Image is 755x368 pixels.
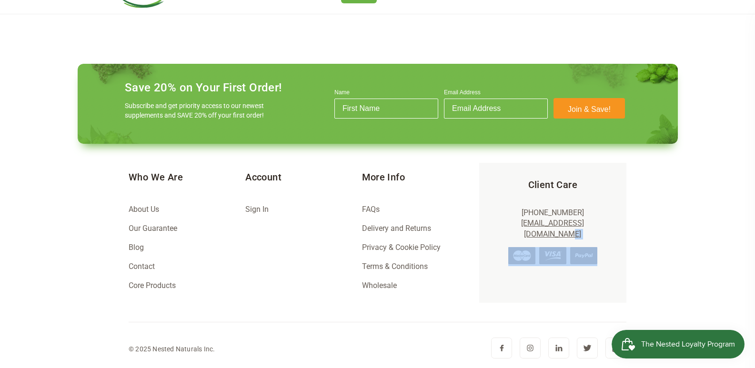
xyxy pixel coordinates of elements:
a: Our Guarantee [129,224,177,233]
label: Email Address [444,89,548,99]
button: Join & Save! [554,98,625,119]
img: credit-cards.png [508,247,597,264]
a: [EMAIL_ADDRESS][DOMAIN_NAME] [521,219,584,238]
a: Blog [129,243,144,252]
input: Email Address [444,99,548,119]
label: Name [334,89,438,99]
h5: Client Care [494,178,611,191]
h5: More Info [362,170,479,184]
a: [PHONE_NUMBER] [522,208,584,217]
a: Sign In [245,205,269,214]
a: Delivery and Returns [362,224,431,233]
div: © 2025 Nested Naturals Inc. [129,343,215,355]
input: First Name [334,99,438,119]
a: FAQs [362,205,380,214]
h4: Save 20% on Your First Order! [125,81,282,94]
a: Terms & Conditions [362,262,428,271]
h5: Who We Are [129,170,245,184]
a: About Us [129,205,159,214]
a: Core Products [129,281,176,290]
iframe: Button to open loyalty program pop-up [612,330,745,358]
a: Privacy & Cookie Policy [362,243,441,252]
a: Contact [129,262,155,271]
h5: Account [245,170,362,184]
p: Subscribe and get priority access to our newest supplements and SAVE 20% off your first order! [125,101,268,120]
a: Wholesale [362,281,397,290]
